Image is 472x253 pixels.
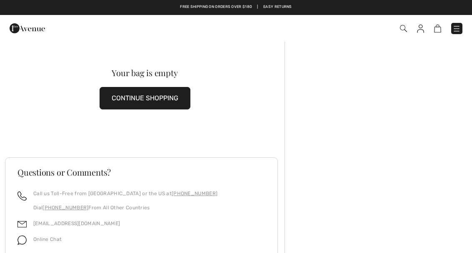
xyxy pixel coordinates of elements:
[172,191,217,196] a: [PHONE_NUMBER]
[257,4,258,10] span: |
[42,205,88,211] a: [PHONE_NUMBER]
[33,221,120,226] a: [EMAIL_ADDRESS][DOMAIN_NAME]
[33,204,217,211] p: Dial From All Other Countries
[17,191,27,201] img: call
[263,4,292,10] a: Easy Returns
[19,69,271,77] div: Your bag is empty
[417,25,424,33] img: My Info
[180,4,252,10] a: Free shipping on orders over $180
[17,220,27,229] img: email
[33,190,217,197] p: Call us Toll-Free from [GEOGRAPHIC_DATA] or the US at
[17,236,27,245] img: chat
[17,168,265,176] h3: Questions or Comments?
[33,236,62,242] span: Online Chat
[10,24,45,32] a: 1ère Avenue
[10,20,45,37] img: 1ère Avenue
[400,25,407,32] img: Search
[452,25,461,33] img: Menu
[434,25,441,32] img: Shopping Bag
[100,87,190,109] button: CONTINUE SHOPPING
